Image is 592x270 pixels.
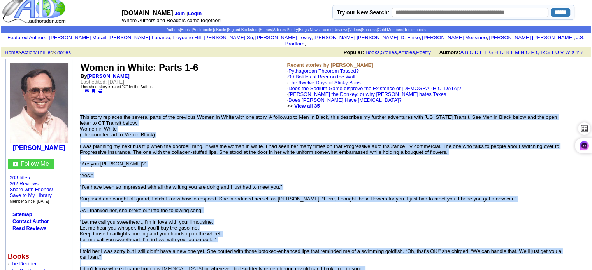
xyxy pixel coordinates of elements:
[288,97,402,103] a: Does [PERSON_NAME] Have [MEDICAL_DATA]?
[401,35,420,40] a: D. Enise
[521,49,524,55] a: N
[465,49,468,55] a: B
[255,35,311,40] a: [PERSON_NAME] Levey
[551,49,554,55] a: T
[494,49,498,55] a: H
[526,49,530,55] a: O
[80,114,557,126] font: This story replaces the several parts of the previous Women in White with one story. A followup t...
[13,145,65,151] b: [PERSON_NAME]
[204,35,253,40] a: [PERSON_NAME] Su
[310,28,320,32] a: News
[349,28,361,32] a: Videos
[571,49,575,55] a: X
[108,36,109,40] font: i
[565,49,570,55] a: W
[8,175,53,204] font: · ·
[313,36,314,40] font: i
[474,49,478,55] a: D
[87,73,130,79] a: [PERSON_NAME]
[560,49,564,55] a: V
[166,28,425,32] span: | | | | | | | | | | | | | | |
[10,186,53,192] a: Share with Friends!
[288,80,361,85] a: The !twelve Days of Sticky Buns
[344,49,364,55] b: Popular:
[288,74,355,80] a: 99 Bottles of Beer on the Wall
[576,49,579,55] a: Y
[81,73,130,79] b: By
[469,49,473,55] a: C
[7,35,46,40] a: Featured Authors
[12,218,49,224] a: Contact Author
[294,103,320,109] a: View all 35
[460,49,464,55] a: A
[193,28,213,32] a: Audiobooks
[122,10,173,16] font: [DOMAIN_NAME]
[49,35,585,47] font: , , , , , , , , , ,
[488,36,489,40] font: i
[81,85,153,89] font: This short story is rated "G" by the Author.
[480,49,483,55] a: E
[172,35,201,40] a: Lloydene Hill
[12,211,32,217] a: Sitemap
[109,35,170,40] a: [PERSON_NAME] Lonardo
[506,49,510,55] a: K
[398,49,415,55] a: Articles
[287,80,461,109] font: ·
[285,35,585,47] a: J.S. Bradford
[499,49,501,55] a: I
[555,49,559,55] a: U
[188,10,202,16] a: Login
[489,35,573,40] a: [PERSON_NAME] [PERSON_NAME]
[214,28,227,32] a: eBooks
[21,160,49,167] a: Follow Me
[9,261,37,267] a: The Decider
[314,35,398,40] a: [PERSON_NAME] [PERSON_NAME]
[5,49,18,55] a: Home
[333,28,348,32] a: Reviews
[287,74,461,109] font: ·
[439,49,460,55] b: Authors:
[287,62,373,68] b: Recent stories by [PERSON_NAME]
[181,28,192,32] a: Books
[536,49,539,55] a: Q
[2,49,71,55] font: > >
[228,28,259,32] a: Signed Bookstore
[337,9,389,16] label: Try our New Search:
[186,10,203,16] font: |
[260,28,272,32] a: Stories
[81,79,124,85] font: Last edited: [DATE]
[287,97,401,109] font: · >>
[381,49,397,55] a: Stories
[10,192,52,198] a: Save to My Library
[546,49,550,55] a: S
[10,63,68,143] img: 7512.jpg
[306,42,307,46] font: i
[81,62,198,73] font: Women in White: Parts 1-6
[8,186,53,204] font: · · ·
[13,162,18,166] img: gc.jpg
[299,28,309,32] a: Blogs
[404,28,425,32] a: Testimonials
[422,35,487,40] a: [PERSON_NAME] Messineo
[254,36,255,40] font: i
[10,175,30,181] a: 203 titles
[362,28,377,32] a: Success
[8,261,37,267] font: ·
[288,91,446,97] a: [PERSON_NAME] the Donkey: or why [PERSON_NAME] hates Taxes
[10,181,39,186] a: 262 Reviews
[287,91,446,109] font: ·
[21,49,52,55] a: Action/Thriller
[489,49,493,55] a: G
[12,225,46,231] a: Read Reviews
[581,49,584,55] a: Z
[378,28,403,32] a: Gold Members
[531,49,534,55] a: P
[287,28,298,32] a: Poetry
[49,35,106,40] a: [PERSON_NAME] Morait
[421,36,422,40] font: i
